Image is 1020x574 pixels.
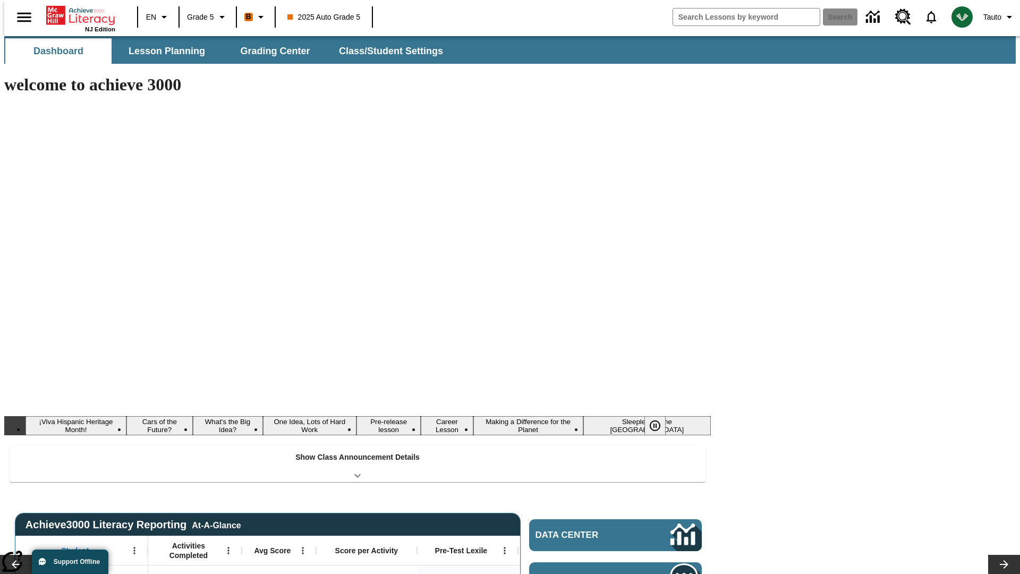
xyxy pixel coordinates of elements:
[246,10,251,23] span: B
[222,38,328,64] button: Grading Center
[473,416,583,435] button: Slide 7 Making a Difference for the Planet
[25,416,126,435] button: Slide 1 ¡Viva Hispanic Heritage Month!
[945,3,979,31] button: Select a new avatar
[4,36,1016,64] div: SubNavbar
[529,519,702,551] a: Data Center
[979,7,1020,27] button: Profile/Settings
[61,546,89,555] span: Student
[146,12,156,23] span: EN
[295,543,311,559] button: Open Menu
[193,416,263,435] button: Slide 3 What's the Big Idea?
[287,12,361,23] span: 2025 Auto Grade 5
[10,445,705,482] div: Show Class Announcement Details
[187,12,214,23] span: Grade 5
[917,3,945,31] a: Notifications
[85,26,115,32] span: NJ Edition
[4,38,453,64] div: SubNavbar
[220,543,236,559] button: Open Menu
[54,558,100,565] span: Support Offline
[983,12,1001,23] span: Tauto
[330,38,452,64] button: Class/Student Settings
[988,555,1020,574] button: Lesson carousel, Next
[535,530,635,541] span: Data Center
[860,3,889,32] a: Data Center
[356,416,421,435] button: Slide 5 Pre-release lesson
[114,38,220,64] button: Lesson Planning
[46,5,115,26] a: Home
[497,543,513,559] button: Open Menu
[673,9,820,26] input: search field
[421,416,473,435] button: Slide 6 Career Lesson
[154,541,224,560] span: Activities Completed
[263,416,357,435] button: Slide 4 One Idea, Lots of Hard Work
[32,550,108,574] button: Support Offline
[254,546,291,555] span: Avg Score
[141,7,175,27] button: Language: EN, Select a language
[4,75,711,95] h1: welcome to achieve 3000
[183,7,233,27] button: Grade: Grade 5, Select a grade
[644,416,676,435] div: Pause
[435,546,488,555] span: Pre-Test Lexile
[5,38,112,64] button: Dashboard
[240,7,271,27] button: Boost Class color is orange. Change class color
[644,416,666,435] button: Pause
[583,416,711,435] button: Slide 8 Sleepless in the Animal Kingdom
[889,3,917,31] a: Resource Center, Will open in new tab
[46,4,115,32] div: Home
[126,543,142,559] button: Open Menu
[192,519,241,530] div: At-A-Glance
[295,452,420,463] p: Show Class Announcement Details
[8,2,40,33] button: Open side menu
[25,519,241,531] span: Achieve3000 Literacy Reporting
[951,6,973,28] img: avatar image
[335,546,398,555] span: Score per Activity
[126,416,193,435] button: Slide 2 Cars of the Future?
